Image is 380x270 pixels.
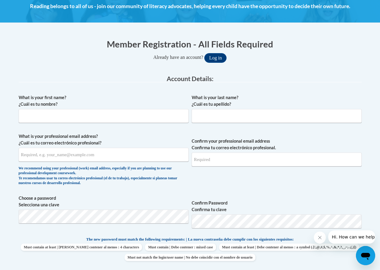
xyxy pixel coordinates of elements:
label: What is your first name? ¿Cuál es tu nombre? [19,94,189,108]
span: Hi. How can we help? [4,4,49,9]
span: Must not match the login/user name | No debe coincidir con el nombre de usuario [125,254,255,261]
iframe: Message from company [328,230,375,244]
label: Choose a password Selecciona una clave [19,195,189,208]
iframe: Button to launch messaging window [356,246,375,265]
h1: Member Registration - All Fields Required [19,38,362,50]
label: Confirm your professional email address Confirma tu correo electrónico profesional. [192,138,362,151]
div: We recommend using your professional (work) email address, especially if you are planning to use ... [19,166,189,186]
span: Must contain at least | Debe contener al menos : a symbol (.[!,@,#,$,%,^,&,*,?,_,~,-,(,)]) [219,244,359,251]
span: Must contain at least | [PERSON_NAME] contener al menos : 4 characters [21,244,142,251]
iframe: Close message [314,232,326,244]
span: Account Details: [167,75,214,82]
input: Metadata input [19,148,189,162]
label: What is your professional email address? ¿Cuál es tu correo electrónico profesional? [19,133,189,146]
input: Metadata input [19,109,189,123]
span: The new password must match the following requirements: | La nueva contraseña debe cumplir con lo... [86,237,294,242]
span: Already have an account? [153,55,203,60]
label: Confirm Password Confirma tu clave [192,200,362,213]
button: Log in [204,53,227,63]
input: Metadata input [192,109,362,123]
h4: Reading belongs to all of us - join our community of literacy advocates, helping every child have... [19,2,362,10]
input: Required [192,153,362,166]
span: Must contain | Debe contener : mixed case [145,244,216,251]
label: What is your last name? ¿Cuál es tu apellido? [192,94,362,108]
